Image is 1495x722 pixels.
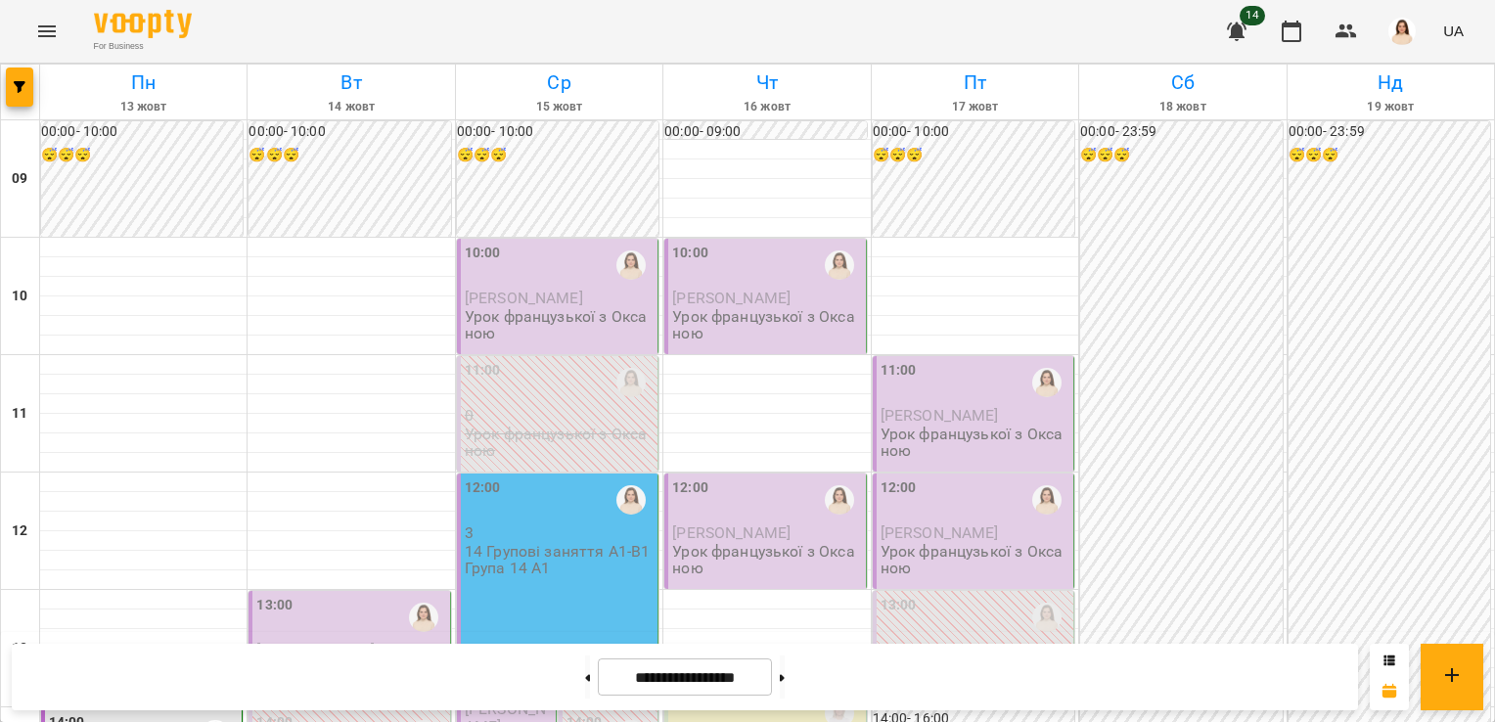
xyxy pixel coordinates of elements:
[43,98,244,116] h6: 13 жовт
[1240,6,1265,25] span: 14
[256,595,293,616] label: 13:00
[250,68,451,98] h6: Вт
[1080,121,1282,143] h6: 00:00 - 23:59
[249,121,450,143] h6: 00:00 - 10:00
[41,145,243,166] h6: 😴😴😴
[881,477,917,499] label: 12:00
[1082,98,1283,116] h6: 18 жовт
[41,121,243,143] h6: 00:00 - 10:00
[1032,368,1062,397] img: Оксана
[1388,18,1416,45] img: 76124efe13172d74632d2d2d3678e7ed.png
[465,289,583,307] span: [PERSON_NAME]
[12,403,27,425] h6: 11
[666,98,867,116] h6: 16 жовт
[1032,603,1062,632] img: Оксана
[457,145,658,166] h6: 😴😴😴
[12,168,27,190] h6: 09
[465,524,654,541] p: 3
[881,595,917,616] label: 13:00
[465,243,501,264] label: 10:00
[465,308,654,342] p: Урок французької з Оксаною
[43,68,244,98] h6: Пн
[873,145,1074,166] h6: 😴😴😴
[457,121,658,143] h6: 00:00 - 10:00
[249,145,450,166] h6: 😴😴😴
[666,68,867,98] h6: Чт
[672,289,791,307] span: [PERSON_NAME]
[250,98,451,116] h6: 14 жовт
[672,243,708,264] label: 10:00
[881,426,1069,460] p: Урок французької з Оксаною
[1435,13,1472,49] button: UA
[94,40,192,53] span: For Business
[881,523,999,542] span: [PERSON_NAME]
[459,98,659,116] h6: 15 жовт
[409,603,438,632] img: Оксана
[825,485,854,515] img: Оксана
[881,406,999,425] span: [PERSON_NAME]
[616,250,646,280] img: Оксана
[873,121,1074,143] h6: 00:00 - 10:00
[1032,485,1062,515] img: Оксана
[94,10,192,38] img: Voopty Logo
[672,523,791,542] span: [PERSON_NAME]
[12,520,27,542] h6: 12
[616,368,646,397] img: Оксана
[12,286,27,307] h6: 10
[875,68,1075,98] h6: Пт
[825,250,854,280] img: Оксана
[1289,121,1490,143] h6: 00:00 - 23:59
[23,8,70,55] button: Menu
[1291,68,1491,98] h6: Нд
[1289,145,1490,166] h6: 😴😴😴
[1082,68,1283,98] h6: Сб
[465,407,654,424] p: 0
[1291,98,1491,116] h6: 19 жовт
[1080,145,1282,166] h6: 😴😴😴
[465,543,654,577] p: 14 Групові заняття А1-В1 Група 14 А1
[881,543,1069,577] p: Урок французької з Оксаною
[459,68,659,98] h6: Ср
[881,360,917,382] label: 11:00
[465,360,501,382] label: 11:00
[1443,21,1464,41] span: UA
[672,543,861,577] p: Урок французької з Оксаною
[672,308,861,342] p: Урок французької з Оксаною
[875,98,1075,116] h6: 17 жовт
[465,426,654,460] p: Урок французької з Оксаною
[616,485,646,515] img: Оксана
[465,477,501,499] label: 12:00
[672,477,708,499] label: 12:00
[664,121,866,143] h6: 00:00 - 09:00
